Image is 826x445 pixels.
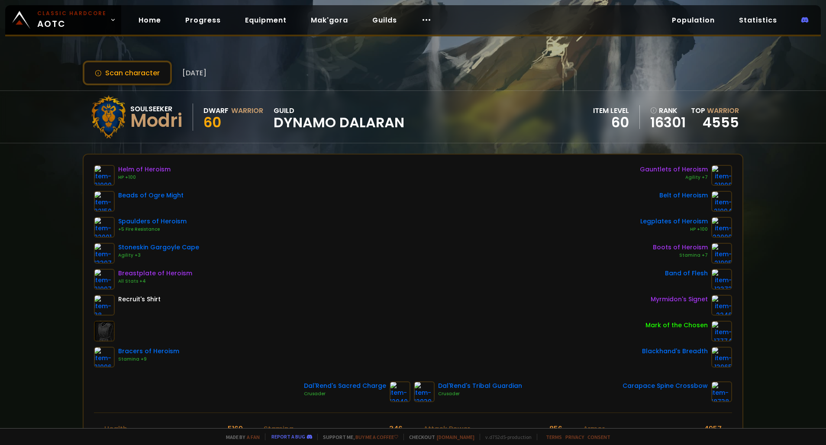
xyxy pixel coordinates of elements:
[549,423,562,434] div: 856
[304,381,386,390] div: Dal'Rend's Sacred Charge
[651,295,708,304] div: Myrmidon's Signet
[94,243,115,264] img: item-13397
[593,116,629,129] div: 60
[423,423,470,434] div: Attack Power
[94,191,115,212] img: item-22150
[711,165,732,186] img: item-21998
[691,105,739,116] div: Top
[711,321,732,342] img: item-17774
[238,11,294,29] a: Equipment
[732,11,784,29] a: Statistics
[565,434,584,440] a: Privacy
[623,381,708,390] div: Carapace Spine Crossbow
[271,433,305,440] a: Report a bug
[118,243,199,252] div: Stoneskin Gargoyle Cape
[94,269,115,290] img: item-21997
[365,11,404,29] a: Guilds
[711,243,732,264] img: item-21995
[94,295,115,316] img: item-38
[130,114,182,127] div: Modri
[403,434,474,440] span: Checkout
[317,434,398,440] span: Support me,
[228,423,243,434] div: 5169
[83,61,172,85] button: Scan character
[390,381,410,402] img: item-12940
[118,217,187,226] div: Spaulders of Heroism
[274,116,404,129] span: Dynamo Dalaran
[130,103,182,114] div: Soulseeker
[711,381,732,402] img: item-18738
[5,5,121,35] a: Classic HardcoreAOTC
[583,423,605,434] div: Armor
[645,321,708,330] div: Mark of the Chosen
[389,423,403,434] div: 346
[546,434,562,440] a: Terms
[118,191,184,200] div: Beads of Ogre Might
[304,11,355,29] a: Mak'gora
[178,11,228,29] a: Progress
[94,347,115,368] img: item-21996
[711,191,732,212] img: item-21994
[640,226,708,233] div: HP +100
[711,295,732,316] img: item-2246
[304,390,386,397] div: Crusader
[438,381,522,390] div: Dal'Rend's Tribal Guardian
[480,434,532,440] span: v. d752d5 - production
[704,423,722,434] div: 4957
[203,113,221,132] span: 60
[37,10,106,30] span: AOTC
[703,113,739,132] a: 4555
[640,174,708,181] div: Agility +7
[587,434,610,440] a: Consent
[438,390,522,397] div: Crusader
[437,434,474,440] a: [DOMAIN_NAME]
[182,68,206,78] span: [DATE]
[711,347,732,368] img: item-13965
[118,278,192,285] div: All Stats +4
[221,434,260,440] span: Made by
[104,423,127,434] div: Health
[665,11,722,29] a: Population
[118,252,199,259] div: Agility +3
[118,165,171,174] div: Helm of Heroism
[203,105,229,116] div: Dwarf
[264,423,294,434] div: Stamina
[640,217,708,226] div: Legplates of Heroism
[642,347,708,356] div: Blackhand's Breadth
[231,105,263,116] div: Warrior
[118,174,171,181] div: HP +100
[355,434,398,440] a: Buy me a coffee
[118,347,179,356] div: Bracers of Heroism
[132,11,168,29] a: Home
[94,217,115,238] img: item-22001
[665,269,708,278] div: Band of Flesh
[593,105,629,116] div: item level
[707,106,739,116] span: Warrior
[711,269,732,290] img: item-13373
[37,10,106,17] small: Classic Hardcore
[118,226,187,233] div: +5 Fire Resistance
[640,165,708,174] div: Gauntlets of Heroism
[711,217,732,238] img: item-22000
[118,356,179,363] div: Stamina +9
[659,191,708,200] div: Belt of Heroism
[650,105,686,116] div: rank
[118,295,161,304] div: Recruit's Shirt
[118,269,192,278] div: Breastplate of Heroism
[94,165,115,186] img: item-21999
[247,434,260,440] a: a fan
[653,243,708,252] div: Boots of Heroism
[653,252,708,259] div: Stamina +7
[414,381,435,402] img: item-12939
[650,116,686,129] a: 16301
[274,105,404,129] div: guild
